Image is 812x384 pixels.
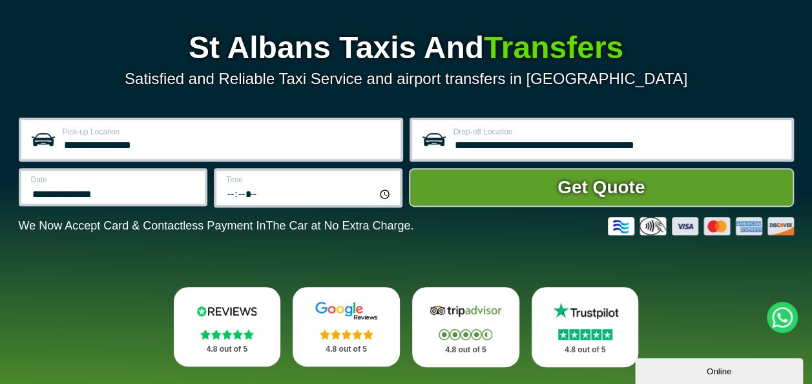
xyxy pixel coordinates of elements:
img: Trustpilot [547,301,624,321]
a: Reviews.io Stars 4.8 out of 5 [174,287,281,367]
p: Satisfied and Reliable Taxi Service and airport transfers in [GEOGRAPHIC_DATA] [19,70,794,88]
img: Reviews.io [188,301,265,321]
p: We Now Accept Card & Contactless Payment In [19,219,414,233]
span: Transfers [484,30,623,65]
h1: St Albans Taxis And [19,32,794,63]
img: Credit And Debit Cards [608,217,794,235]
span: The Car at No Extra Charge. [265,219,413,232]
a: Tripadvisor Stars 4.8 out of 5 [412,287,519,367]
a: Trustpilot Stars 4.8 out of 5 [532,287,639,367]
img: Stars [558,329,612,340]
label: Pick-up Location [63,128,393,136]
button: Get Quote [409,168,794,207]
img: Tripadvisor [427,301,505,321]
label: Drop-off Location [453,128,784,136]
iframe: chat widget [635,356,806,384]
a: Google Stars 4.8 out of 5 [293,287,400,367]
label: Time [226,176,392,184]
p: 4.8 out of 5 [307,341,386,357]
p: 4.8 out of 5 [426,342,505,358]
label: Date [31,176,197,184]
img: Stars [200,329,254,339]
img: Stars [439,329,492,340]
p: 4.8 out of 5 [188,341,267,357]
img: Stars [320,329,373,339]
img: Google [307,301,385,321]
p: 4.8 out of 5 [546,342,625,358]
